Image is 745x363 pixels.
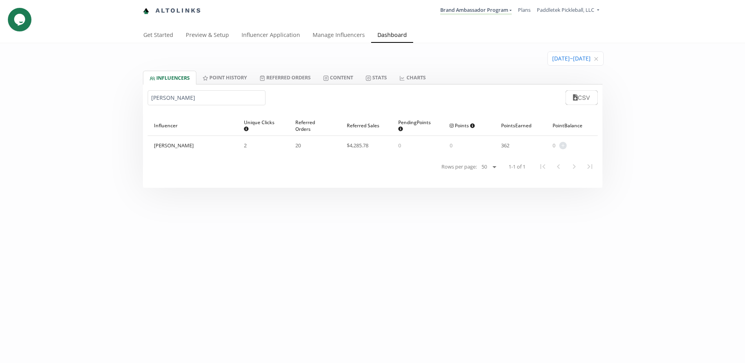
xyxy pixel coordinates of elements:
div: Referred Orders [295,115,334,136]
a: Preview & Setup [179,28,235,44]
a: Get Started [137,28,179,44]
button: First Page [535,159,551,174]
span: Points [450,122,475,129]
span: Paddletek Pickleball, LLC [537,6,594,13]
a: CHARTS [393,71,432,84]
iframe: chat widget [8,8,33,31]
a: Dashboard [371,28,413,44]
a: Stats [359,71,393,84]
select: Rows per page: [478,162,499,172]
span: 1-1 of 1 [509,163,525,170]
a: Point HISTORY [196,71,253,84]
div: Point Balance [553,115,591,136]
div: Points Earned [501,115,540,136]
button: CSV [566,90,597,105]
span: + [559,142,567,149]
a: Referred Orders [253,71,317,84]
a: Manage Influencers [306,28,371,44]
button: Next Page [566,159,582,174]
span: Clear [594,55,599,63]
div: [PERSON_NAME] [154,142,194,149]
a: Altolinks [143,4,202,17]
svg: close [594,57,599,61]
span: 0 [450,142,452,149]
span: 0 [553,142,555,149]
img: favicon-32x32.png [143,8,149,14]
a: Influencer Application [235,28,306,44]
span: Pending Points [398,119,431,132]
a: Plans [518,6,531,13]
span: 2 [244,142,247,149]
a: INFLUENCERS [143,71,196,84]
div: Referred Sales [347,115,386,136]
span: 362 [501,142,509,149]
button: Previous Page [551,159,566,174]
a: Content [317,71,359,84]
span: $ 4,285.78 [347,142,368,149]
span: 0 [398,142,401,149]
button: Last Page [582,159,598,174]
span: Rows per page: [441,163,477,170]
a: Brand Ambassador Program [440,6,512,15]
div: Influencer [154,115,232,136]
span: Unique Clicks [244,119,276,132]
input: Search by name or handle... [148,90,265,105]
a: Paddletek Pickleball, LLC [537,6,599,15]
span: 20 [295,142,301,149]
